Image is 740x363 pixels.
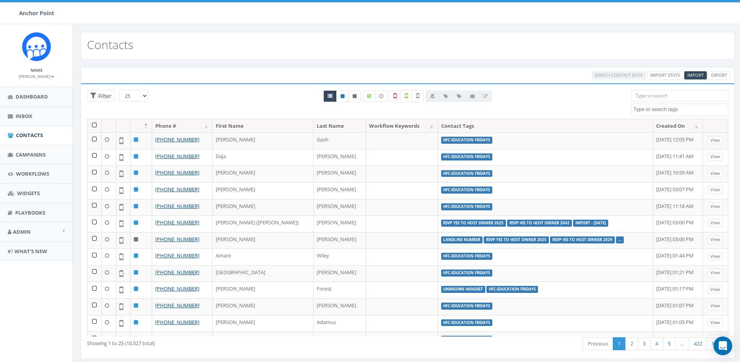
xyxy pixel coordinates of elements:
td: [PERSON_NAME] [213,331,314,348]
a: View [707,335,723,343]
a: Export [708,71,730,79]
th: Contact Tags [438,119,653,133]
a: View [707,169,723,178]
a: All contacts [323,90,337,102]
a: [PHONE_NUMBER] [155,186,199,193]
td: [PERSON_NAME] [314,215,366,232]
a: 1 [613,337,626,350]
label: landline number [441,236,483,243]
span: Workflows [16,170,49,177]
span: Widgets [17,190,40,197]
label: HFC-Education Fridays [441,203,493,210]
span: Playbooks [15,209,45,216]
td: [DATE] 03:00 PM [653,215,703,232]
span: Contacts [16,132,43,139]
label: Data not Enriched [375,90,387,102]
a: [PHONE_NUMBER] [155,252,199,259]
a: Next [707,337,728,350]
a: View [707,186,723,194]
label: HFC-Education Fridays [486,286,538,293]
td: [DATE] 11:18 AM [653,199,703,216]
td: [DATE] 12:05 PM [653,132,703,149]
i: This phone number is subscribed and will receive texts. [341,94,344,99]
span: Filter [96,92,112,100]
a: … [675,337,689,350]
a: [PHONE_NUMBER] [155,302,199,309]
label: HFC-Education Fridays [441,153,493,160]
td: [PERSON_NAME] [314,182,366,199]
span: Admin [13,228,31,235]
th: Phone #: activate to sort column ascending [152,119,213,133]
td: [PERSON_NAME] [314,149,366,166]
img: Rally_platform_Icon_1.png [22,32,51,61]
td: [DATE] 01:04 PM [653,331,703,348]
td: [PERSON_NAME] ([PERSON_NAME]) [213,215,314,232]
td: [PERSON_NAME] [314,265,366,282]
td: [PERSON_NAME] [213,315,314,332]
a: View [707,319,723,327]
td: Forest [314,282,366,298]
h2: Contacts [87,38,133,51]
label: Validated [401,90,412,102]
a: ... [618,237,622,242]
span: Anchor Point [19,9,54,17]
a: View [707,219,723,227]
label: HFC-Education Fridays [441,336,493,343]
a: View [707,203,723,211]
td: [DATE] 10:59 AM [653,166,703,182]
label: Not Validated [412,90,424,102]
label: Data Enriched [363,90,375,102]
td: [PERSON_NAME] [314,331,366,348]
a: View [707,153,723,161]
th: First Name [213,119,314,133]
td: [PERSON_NAME] [213,182,314,199]
span: Import [687,72,704,78]
a: [PHONE_NUMBER] [155,319,199,326]
a: 4 [650,337,663,350]
th: Last Name [314,119,366,133]
small: Name [30,67,43,73]
a: [PHONE_NUMBER] [155,269,199,276]
td: [PERSON_NAME] [213,132,314,149]
label: HFC-Education Fridays [441,187,493,194]
span: What's New [14,248,47,255]
td: [DATE] 01:21 PM [653,265,703,282]
a: 422 [689,337,707,350]
div: Open Intercom Messenger [713,337,732,355]
label: rsvp yes to host dinner 2025 [441,220,506,227]
td: [PERSON_NAME] [213,166,314,182]
td: [DATE] 01:05 PM [653,315,703,332]
td: [PERSON_NAME] [314,199,366,216]
td: [DATE] 11:41 AM [653,149,703,166]
textarea: Search [634,106,728,113]
a: Import Stats [647,71,683,79]
label: HFC-Education Fridays [441,253,493,260]
a: Import [684,71,707,79]
td: [DATE] 01:44 PM [653,248,703,265]
small: [PERSON_NAME] [19,74,54,79]
a: 2 [625,337,638,350]
td: [PERSON_NAME] [213,199,314,216]
td: [DATE] 03:07 PM [653,182,703,199]
td: [GEOGRAPHIC_DATA] [213,265,314,282]
input: Type to search [631,90,728,102]
td: Amare [213,248,314,265]
a: [PHONE_NUMBER] [155,219,199,226]
a: [PHONE_NUMBER] [155,136,199,143]
td: [DATE] 03:00 PM [653,232,703,249]
a: View [707,285,723,294]
td: Adamus [314,315,366,332]
a: [PHONE_NUMBER] [155,153,199,160]
td: Gash [314,132,366,149]
td: [PERSON_NAME] [213,298,314,315]
td: [PERSON_NAME] [213,232,314,249]
span: Inbox [16,113,32,120]
label: Import - [DATE] [573,220,608,227]
label: HFC-Education Fridays [441,170,493,177]
label: HFC-Education Fridays [441,270,493,277]
label: HFC-Education Fridays [441,303,493,310]
a: [PHONE_NUMBER] [155,285,199,292]
label: HFC-Education Fridays [441,137,493,144]
th: Workflow Keywords: activate to sort column ascending [366,119,438,133]
label: unknown handset [441,286,486,293]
